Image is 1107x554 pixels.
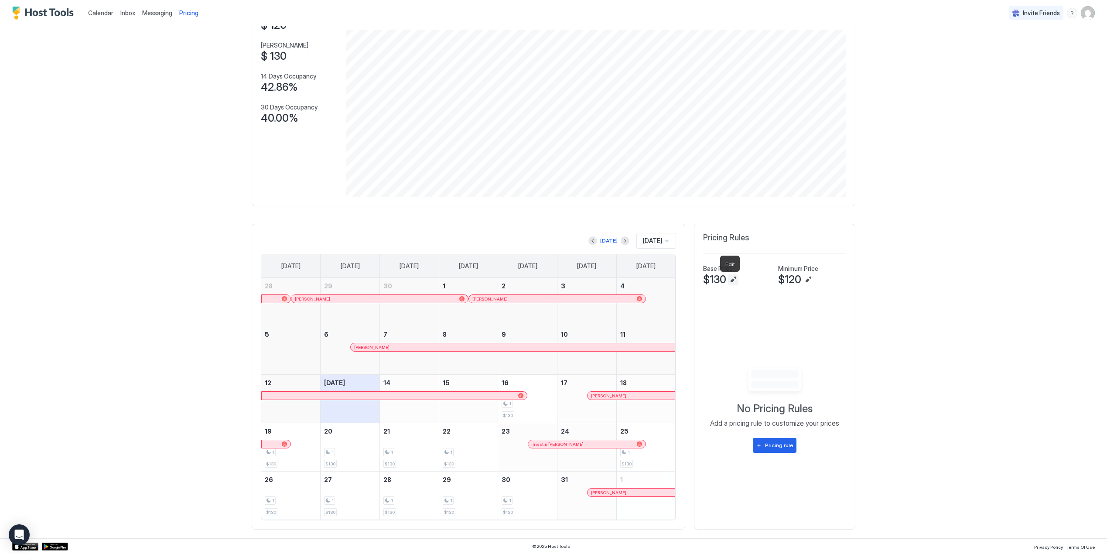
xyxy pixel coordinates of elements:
[12,543,38,551] div: App Store
[439,423,498,439] a: October 22, 2025
[532,544,570,549] span: © 2025 Host Tools
[498,375,557,391] a: October 16, 2025
[557,375,617,423] td: October 17, 2025
[439,326,498,342] a: October 8, 2025
[120,8,135,17] a: Inbox
[439,472,498,488] a: October 29, 2025
[380,375,439,391] a: October 14, 2025
[616,326,676,375] td: October 11, 2025
[643,237,662,245] span: [DATE]
[385,461,395,467] span: $130
[443,427,451,435] span: 22
[261,41,308,49] span: [PERSON_NAME]
[324,427,332,435] span: 20
[621,236,629,245] button: Next month
[439,278,498,294] a: October 1, 2025
[9,524,30,545] div: Open Intercom Messenger
[324,476,332,483] span: 27
[636,262,656,270] span: [DATE]
[1034,542,1063,551] a: Privacy Policy
[265,282,273,290] span: 28
[502,282,506,290] span: 2
[568,254,605,278] a: Friday
[509,498,511,503] span: 1
[400,262,419,270] span: [DATE]
[354,345,672,350] div: [PERSON_NAME]
[444,461,454,467] span: $130
[439,423,498,472] td: October 22, 2025
[502,476,510,483] span: 30
[728,274,738,285] button: Edit
[472,296,508,302] span: [PERSON_NAME]
[261,375,321,423] td: October 12, 2025
[321,326,380,375] td: October 6, 2025
[1034,544,1063,550] span: Privacy Policy
[439,472,498,520] td: October 29, 2025
[628,449,630,455] span: 1
[443,282,445,290] span: 1
[498,375,557,423] td: October 16, 2025
[628,254,664,278] a: Saturday
[324,282,332,290] span: 29
[557,472,617,520] td: October 31, 2025
[591,393,672,399] div: [PERSON_NAME]
[450,254,487,278] a: Wednesday
[261,423,321,472] td: October 19, 2025
[737,402,813,415] span: No Pricing Rules
[591,490,626,496] span: [PERSON_NAME]
[503,413,513,418] span: $130
[261,375,320,391] a: October 12, 2025
[321,375,380,423] td: October 13, 2025
[509,254,546,278] a: Thursday
[261,278,320,294] a: September 28, 2025
[325,461,335,467] span: $130
[599,236,619,246] button: [DATE]
[439,278,498,326] td: October 1, 2025
[591,393,626,399] span: [PERSON_NAME]
[261,72,316,80] span: 14 Days Occupancy
[391,498,393,503] span: 1
[620,282,625,290] span: 4
[620,427,629,435] span: 25
[502,331,506,338] span: 9
[379,375,439,423] td: October 14, 2025
[561,427,569,435] span: 24
[703,265,733,273] span: Base Price
[324,331,328,338] span: 6
[261,81,298,94] span: 42.86%
[557,278,617,326] td: October 3, 2025
[1067,8,1077,18] div: menu
[385,510,395,515] span: $130
[616,423,676,472] td: October 25, 2025
[265,427,272,435] span: 19
[1066,544,1095,550] span: Terms Of Use
[459,262,478,270] span: [DATE]
[354,345,389,350] span: [PERSON_NAME]
[281,262,301,270] span: [DATE]
[503,510,513,515] span: $130
[265,379,271,386] span: 12
[261,278,321,326] td: September 28, 2025
[561,331,568,338] span: 10
[617,375,676,391] a: October 18, 2025
[261,423,320,439] a: October 19, 2025
[332,254,369,278] a: Monday
[557,375,616,391] a: October 17, 2025
[622,461,632,467] span: $130
[532,441,584,447] span: Trisstin [PERSON_NAME]
[472,296,642,302] div: [PERSON_NAME]
[725,261,735,267] span: Edit
[380,472,439,488] a: October 28, 2025
[12,7,78,20] a: Host Tools Logo
[532,441,642,447] div: Trisstin [PERSON_NAME]
[88,8,113,17] a: Calendar
[383,379,390,386] span: 14
[272,498,274,503] span: 1
[439,375,498,423] td: October 15, 2025
[588,236,597,245] button: Previous month
[272,449,274,455] span: 1
[498,423,557,472] td: October 23, 2025
[498,326,557,342] a: October 9, 2025
[498,472,557,520] td: October 30, 2025
[557,326,617,375] td: October 10, 2025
